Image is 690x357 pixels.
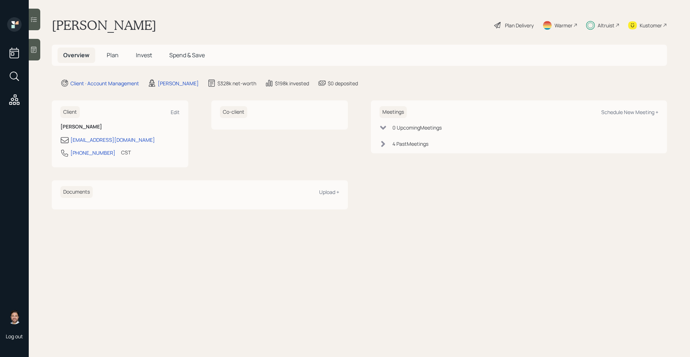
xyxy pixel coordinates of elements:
div: CST [121,149,131,156]
h6: Co-client [220,106,247,118]
img: michael-russo-headshot.png [7,310,22,324]
h6: Documents [60,186,93,198]
span: Invest [136,51,152,59]
h6: Meetings [379,106,407,118]
h6: [PERSON_NAME] [60,124,180,130]
div: $0 deposited [328,80,358,87]
div: 0 Upcoming Meeting s [392,124,442,131]
div: Upload + [319,189,339,195]
h6: Client [60,106,80,118]
div: Log out [6,333,23,340]
span: Plan [107,51,119,59]
h1: [PERSON_NAME] [52,17,156,33]
div: Edit [171,109,180,116]
span: Overview [63,51,89,59]
div: Plan Delivery [505,22,534,29]
div: [EMAIL_ADDRESS][DOMAIN_NAME] [70,136,155,144]
div: Warmer [555,22,572,29]
div: $328k net-worth [217,80,256,87]
div: 4 Past Meeting s [392,140,428,148]
div: Kustomer [640,22,662,29]
div: $198k invested [275,80,309,87]
div: Client · Account Management [70,80,139,87]
div: [PHONE_NUMBER] [70,149,115,157]
div: [PERSON_NAME] [158,80,199,87]
div: Altruist [598,22,615,29]
div: Schedule New Meeting + [601,109,658,116]
span: Spend & Save [169,51,205,59]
